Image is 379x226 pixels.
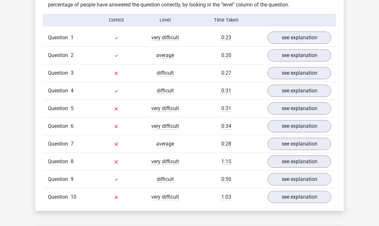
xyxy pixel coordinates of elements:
span: 2 [71,52,74,59]
a: see explanation [268,50,331,62]
span: 0:50 [221,176,231,183]
a: see explanation [268,85,331,97]
span: 6 [71,123,74,129]
span: 1:15 [221,159,231,165]
span: very difficult [151,159,179,165]
span: Question [48,70,71,77]
a: see explanation [268,32,331,44]
span: very difficult [151,123,179,130]
span: Question [48,176,71,184]
span: 0:23 [221,35,231,41]
span: Question [48,158,71,166]
span: difficult [157,88,174,94]
span: 10 [71,194,76,200]
div: Level [141,17,189,24]
span: very difficult [151,35,179,41]
span: Question [48,87,71,95]
span: 0:34 [221,123,231,130]
span: 0:31 [221,88,231,94]
span: very difficult [151,194,179,201]
span: 0:27 [221,70,231,77]
div: Time Taken [189,17,263,24]
span: Question [48,140,71,148]
div: Correct [92,17,141,24]
span: 7 [71,141,74,147]
span: 1 [71,35,74,41]
span: 1:03 [221,194,231,201]
a: see explanation [268,67,331,80]
span: 0:28 [221,141,231,147]
span: 5 [71,106,74,112]
a: see explanation [268,174,331,186]
a: see explanation [268,103,331,115]
span: Question [48,52,71,60]
a: see explanation [268,191,331,203]
span: 3 [71,70,74,76]
span: 0:31 [221,106,231,112]
span: difficult [157,70,174,77]
span: average [156,52,174,59]
a: see explanation [268,156,331,168]
span: 4 [71,88,74,94]
span: 8 [71,159,74,165]
span: 0:20 [221,52,231,59]
a: see explanation [268,138,331,150]
span: average [156,141,174,147]
span: difficult [157,176,174,183]
span: Question [48,123,71,130]
span: Question [48,105,71,113]
span: Question [48,193,71,201]
a: see explanation [268,120,331,133]
span: very difficult [151,106,179,112]
span: Question [48,34,71,42]
span: 9 [71,176,74,183]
